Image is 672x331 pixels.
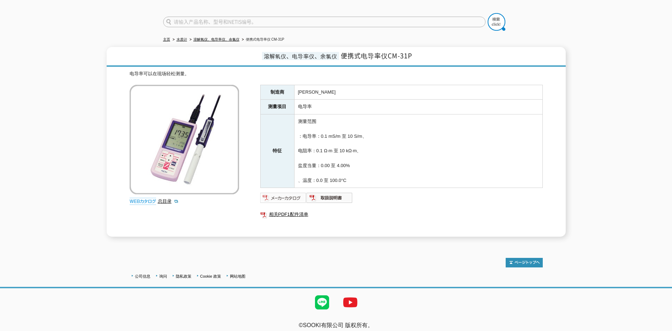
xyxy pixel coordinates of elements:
font: 、温度：0.0 至 100.0°C [298,178,346,183]
font: ：电导率：0.1 mS/m 至 10 S/m、 [298,134,367,139]
a: 相关PDF1配件清单 [260,210,543,219]
font: 测量项目 [268,104,286,109]
font: 总目录 [158,199,172,204]
img: 操作说明 [307,192,353,203]
font: 制造商 [270,89,284,95]
img: 返回顶部 [506,258,543,267]
a: 水质计 [177,37,187,41]
a: Cookie 政策 [200,274,221,278]
a: 公司信息 [135,274,150,278]
img: btn_search.png [488,13,505,31]
font: 溶解氧仪、电导率仪、余氯仪 [264,52,337,60]
a: 操作说明 [307,197,353,202]
a: 主页 [163,37,170,41]
a: 制造商目录 [260,197,307,202]
font: 特征 [273,148,282,153]
img: 便携式电导率仪 CM-31P [130,85,239,194]
font: ©SOOKI有限公司 版权所有。 [299,322,373,328]
font: 相关PDF1配件清单 [269,212,308,217]
img: 网络目录 [130,198,156,205]
font: 便携式电导率仪CM-31P [341,51,412,60]
a: 隐私政策 [176,274,191,278]
font: 测量范围 [298,119,316,124]
a: 网站地图 [230,274,245,278]
img: YouTube [336,288,364,317]
font: 电导率 [298,104,312,109]
font: 电阻率：0.1 Ω·m 至 10 kΩ·m、 [298,148,362,153]
img: 线 [308,288,336,317]
font: [PERSON_NAME] [298,89,336,95]
font: 电导率可以在现场轻松测量。 [130,71,189,76]
img: 制造商目录 [260,192,307,203]
a: 溶解氧仪、电导率仪、余氯仪 [194,37,239,41]
a: 总目录 [158,199,179,204]
input: 请输入产品名称、型号和NETIS编号。 [163,17,486,27]
font: 盐度当量：0.00 至 4.00% [298,163,350,168]
a: 询问 [159,274,167,278]
font: 便携式电导率仪 CM-31P [246,37,284,41]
